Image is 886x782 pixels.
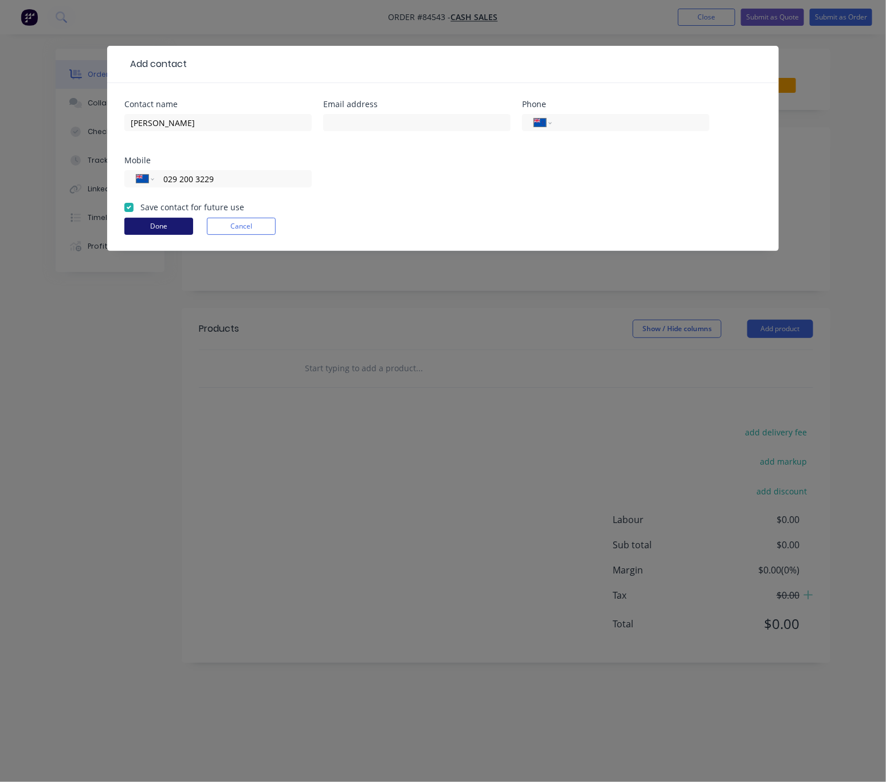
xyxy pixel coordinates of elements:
[124,218,193,235] button: Done
[207,218,276,235] button: Cancel
[140,201,244,213] label: Save contact for future use
[522,100,709,108] div: Phone
[124,100,312,108] div: Contact name
[124,57,187,71] div: Add contact
[323,100,511,108] div: Email address
[124,156,312,164] div: Mobile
